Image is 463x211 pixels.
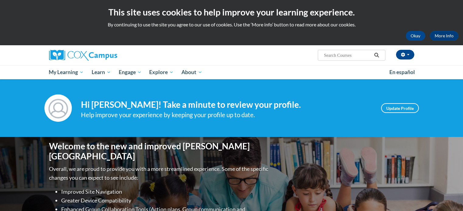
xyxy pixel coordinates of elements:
iframe: Button to launch messaging window [439,187,458,206]
span: Learn [92,69,111,76]
li: Greater Device Compatibility [61,196,270,205]
img: Cox Campus [49,50,117,61]
span: About [181,69,202,76]
p: By continuing to use the site you agree to our use of cookies. Use the ‘More info’ button to read... [5,21,458,28]
a: En español [385,66,419,79]
a: Cox Campus [49,50,165,61]
span: Explore [149,69,174,76]
h2: This site uses cookies to help improve your learning experience. [5,6,458,18]
a: Explore [145,65,177,79]
input: Search Courses [323,52,372,59]
li: Improved Site Navigation [61,187,270,196]
div: Help improve your experience by keeping your profile up to date. [81,110,372,120]
img: Profile Image [44,94,72,122]
div: Main menu [40,65,423,79]
p: Overall, we are proud to provide you with a more streamlined experience. Some of the specific cha... [49,165,270,182]
h1: Welcome to the new and improved [PERSON_NAME][GEOGRAPHIC_DATA] [49,141,270,162]
a: About [177,65,206,79]
button: Okay [406,31,425,41]
span: My Learning [49,69,84,76]
h4: Hi [PERSON_NAME]! Take a minute to review your profile. [81,100,372,110]
a: Engage [115,65,146,79]
button: Account Settings [396,50,414,60]
span: En español [389,69,415,75]
button: Search [372,52,381,59]
a: Update Profile [381,103,419,113]
span: Engage [119,69,142,76]
a: My Learning [45,65,88,79]
a: More Info [430,31,458,41]
a: Learn [88,65,115,79]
